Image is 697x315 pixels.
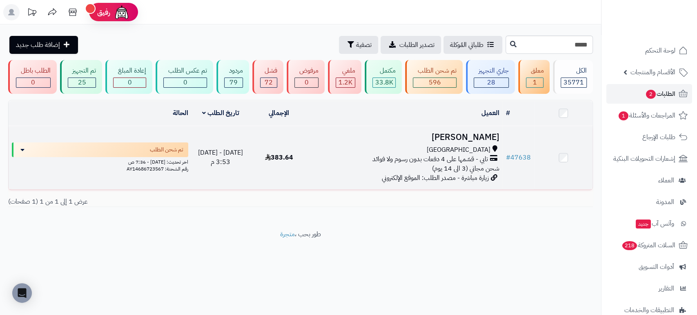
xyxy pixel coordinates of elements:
[338,78,352,87] span: 1.2K
[403,60,464,94] a: تم شحن الطلب 596
[295,78,318,87] div: 0
[642,131,675,143] span: طلبات الإرجاع
[399,40,434,50] span: تصدير الطلبات
[285,60,326,94] a: مرفوض 0
[474,66,509,75] div: جاري التجهيز
[464,60,517,94] a: جاري التجهيز 28
[645,45,675,56] span: لوحة التحكم
[104,60,154,94] a: إعادة المبلغ 0
[163,66,207,75] div: تم عكس الطلب
[22,4,42,22] a: تحديثات المنصة
[551,60,595,94] a: الكل35771
[413,66,457,75] div: تم شحن الطلب
[251,60,285,94] a: فشل 72
[606,192,692,212] a: المدونة
[641,16,689,33] img: logo-2.png
[474,78,508,87] div: 28
[12,157,188,166] div: اخر تحديث: [DATE] - 7:36 ص
[154,60,215,94] a: تم عكس الطلب 0
[526,66,544,75] div: معلق
[78,78,86,87] span: 25
[363,60,404,94] a: مكتمل 33.8K
[265,78,273,87] span: 72
[58,60,104,94] a: تم التجهيز 25
[183,78,187,87] span: 0
[606,127,692,147] a: طلبات الإرجاع
[229,78,238,87] span: 79
[260,66,278,75] div: فشل
[265,153,293,162] span: 383.64
[429,78,441,87] span: 596
[618,111,628,120] span: 1
[68,66,96,75] div: تم التجهيز
[506,153,531,162] a: #47638
[336,78,355,87] div: 1157
[9,36,78,54] a: إضافة طلب جديد
[372,155,488,164] span: تابي - قسّمها على 4 دفعات بدون رسوم ولا فوائد
[16,66,51,75] div: الطلب باطل
[646,89,656,99] span: 2
[16,40,60,50] span: إضافة طلب جديد
[173,108,188,118] a: الحالة
[31,78,35,87] span: 0
[2,197,301,206] div: عرض 1 إلى 1 من 1 (1 صفحات)
[613,153,675,164] span: إشعارات التحويلات البنكية
[506,153,510,162] span: #
[618,110,675,121] span: المراجعات والأسئلة
[372,66,396,75] div: مكتمل
[336,66,355,75] div: ملغي
[630,67,675,78] span: الأقسام والمنتجات
[606,257,692,277] a: أدوات التسويق
[68,78,96,87] div: 25
[659,283,674,294] span: التقارير
[16,78,50,87] div: 0
[164,78,207,87] div: 0
[113,66,146,75] div: إعادة المبلغ
[443,36,502,54] a: طلباتي المُوكلة
[450,40,483,50] span: طلباتي المُوكلة
[356,40,372,50] span: تصفية
[606,171,692,190] a: العملاء
[606,84,692,104] a: الطلبات2
[606,235,692,255] a: السلات المتروكة218
[305,78,309,87] span: 0
[636,220,651,228] span: جديد
[128,78,132,87] span: 0
[261,78,277,87] div: 72
[606,106,692,125] a: المراجعات والأسئلة1
[114,4,130,20] img: ai-face.png
[635,218,674,229] span: وآتس آب
[215,60,251,94] a: مردود 79
[375,78,393,87] span: 33.8K
[656,196,674,208] span: المدونة
[481,108,499,118] a: العميل
[517,60,552,94] a: معلق 1
[97,7,110,17] span: رفيق
[606,214,692,233] a: وآتس آبجديد
[506,108,510,118] a: #
[526,78,543,87] div: 1
[294,66,318,75] div: مرفوض
[645,88,675,100] span: الطلبات
[225,78,243,87] div: 79
[382,173,489,183] span: زيارة مباشرة - مصدر الطلب: الموقع الإلكتروني
[563,78,584,87] span: 35771
[658,175,674,186] span: العملاء
[7,60,58,94] a: الطلب باطل 0
[339,36,378,54] button: تصفية
[312,133,499,142] h3: [PERSON_NAME]
[202,108,239,118] a: تاريخ الطلب
[606,41,692,60] a: لوحة التحكم
[127,165,188,173] span: رقم الشحنة: AY14686723567
[487,78,495,87] span: 28
[606,149,692,169] a: إشعارات التحويلات البنكية
[532,78,537,87] span: 1
[621,240,675,251] span: السلات المتروكة
[326,60,363,94] a: ملغي 1.2K
[280,229,295,239] a: متجرة
[381,36,441,54] a: تصدير الطلبات
[150,146,183,154] span: تم شحن الطلب
[12,283,32,303] div: Open Intercom Messenger
[373,78,396,87] div: 33813
[269,108,289,118] a: الإجمالي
